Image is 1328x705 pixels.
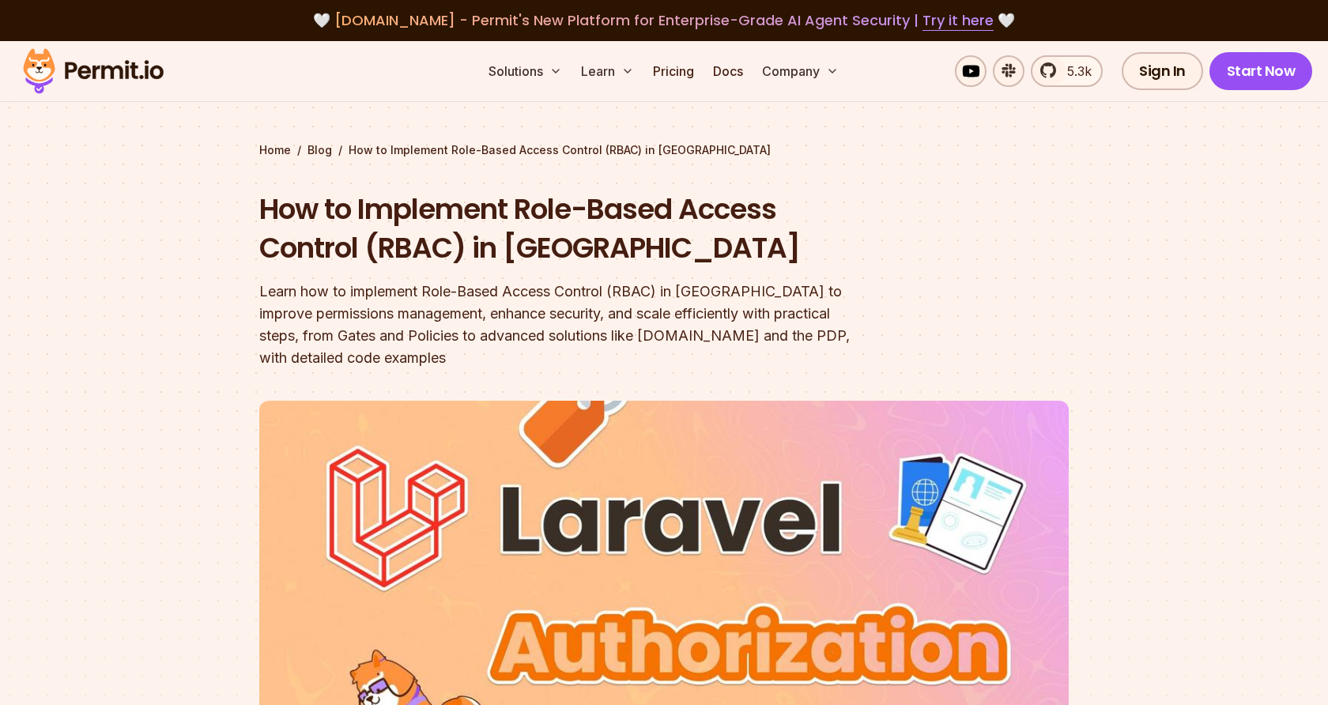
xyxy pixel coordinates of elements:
[1209,52,1313,90] a: Start Now
[922,10,994,31] a: Try it here
[647,55,700,87] a: Pricing
[1122,52,1203,90] a: Sign In
[259,281,866,369] div: Learn how to implement Role-Based Access Control (RBAC) in [GEOGRAPHIC_DATA] to improve permissio...
[16,44,171,98] img: Permit logo
[259,142,1069,158] div: / /
[575,55,640,87] button: Learn
[259,190,866,268] h1: How to Implement Role-Based Access Control (RBAC) in [GEOGRAPHIC_DATA]
[334,10,994,30] span: [DOMAIN_NAME] - Permit's New Platform for Enterprise-Grade AI Agent Security |
[307,142,332,158] a: Blog
[482,55,568,87] button: Solutions
[756,55,845,87] button: Company
[1058,62,1092,81] span: 5.3k
[259,142,291,158] a: Home
[1031,55,1103,87] a: 5.3k
[38,9,1290,32] div: 🤍 🤍
[707,55,749,87] a: Docs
